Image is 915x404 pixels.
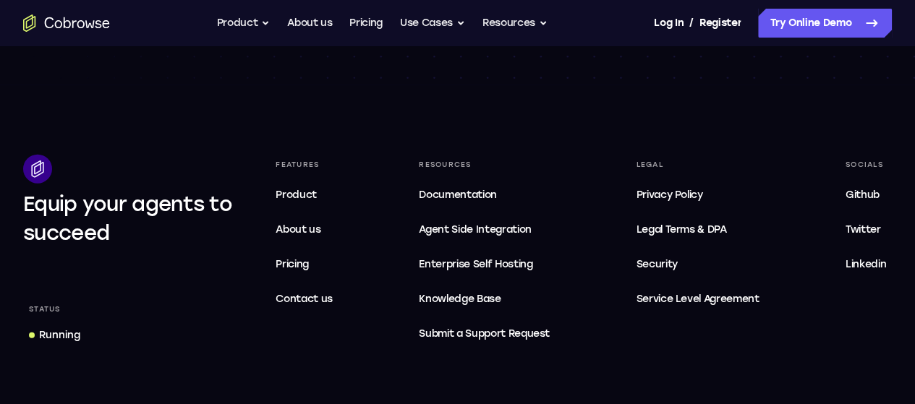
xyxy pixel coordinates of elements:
[630,181,765,210] a: Privacy Policy
[482,9,548,38] button: Resources
[636,291,759,308] span: Service Level Agreement
[699,9,741,38] a: Register
[840,155,892,175] div: Socials
[840,215,892,244] a: Twitter
[840,250,892,279] a: Linkedin
[636,223,726,236] span: Legal Terms & DPA
[636,189,702,201] span: Privacy Policy
[636,258,677,270] span: Security
[840,181,892,210] a: Github
[413,181,556,210] a: Documentation
[39,328,80,343] div: Running
[654,9,683,38] a: Log In
[349,9,383,38] a: Pricing
[689,14,694,32] span: /
[419,221,550,238] span: Agent Side Integration
[413,155,556,175] div: Resources
[419,189,496,201] span: Documentation
[270,181,339,210] a: Product
[419,325,550,343] span: Submit a Support Request
[23,299,67,319] div: Status
[276,223,320,236] span: About us
[413,319,556,348] a: Submit a Support Request
[630,215,765,244] a: Legal Terms & DPA
[270,285,339,314] a: Contact us
[23,14,110,32] a: Go to the home page
[270,215,339,244] a: About us
[846,189,880,201] span: Github
[400,9,465,38] button: Use Cases
[23,192,232,245] span: Equip your agents to succeed
[846,223,881,236] span: Twitter
[419,293,501,305] span: Knowledge Base
[419,256,550,273] span: Enterprise Self Hosting
[630,250,765,279] a: Security
[287,9,332,38] a: About us
[276,293,333,305] span: Contact us
[270,155,339,175] div: Features
[413,250,556,279] a: Enterprise Self Hosting
[276,258,309,270] span: Pricing
[630,285,765,314] a: Service Level Agreement
[217,9,271,38] button: Product
[846,258,886,270] span: Linkedin
[413,215,556,244] a: Agent Side Integration
[270,250,339,279] a: Pricing
[630,155,765,175] div: Legal
[23,322,86,348] a: Running
[758,9,892,38] a: Try Online Demo
[413,285,556,314] a: Knowledge Base
[276,189,317,201] span: Product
